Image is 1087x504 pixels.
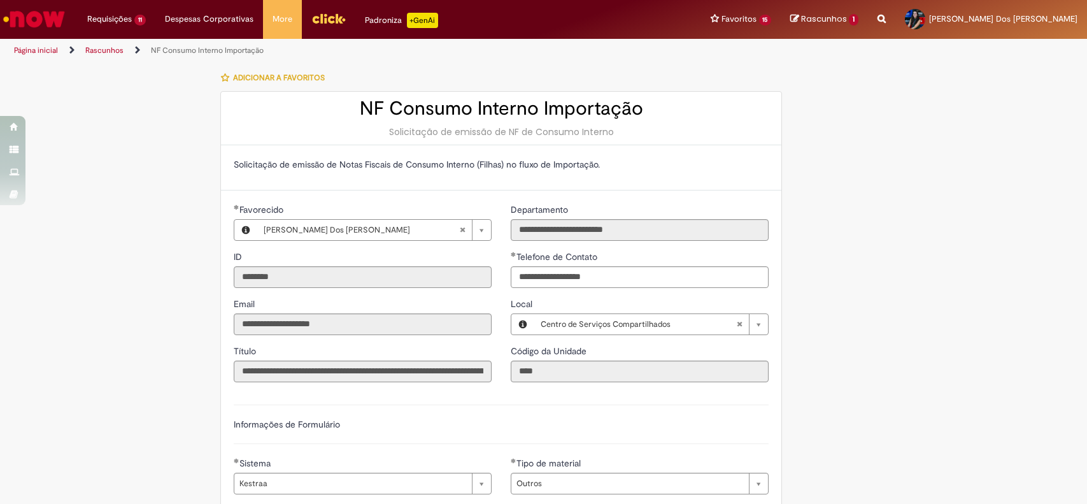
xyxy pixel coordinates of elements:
span: Somente leitura - Email [234,298,257,310]
span: More [273,13,292,25]
span: 1 [849,14,858,25]
p: Solicitação de emissão de Notas Fiscais de Consumo Interno (Filhas) no fluxo de Importação. [234,158,769,171]
span: Obrigatório Preenchido [234,205,239,210]
span: Adicionar a Favoritos [233,73,325,83]
label: Somente leitura - Email [234,298,257,310]
span: Despesas Corporativas [165,13,253,25]
label: Somente leitura - ID [234,250,245,263]
span: 15 [759,15,772,25]
span: Centro de Serviços Compartilhados [541,314,736,335]
label: Informações de Formulário [234,419,340,430]
span: Outros [516,473,742,494]
button: Favorecido, Visualizar este registro Mariana Modesto Dos Santos [234,220,257,240]
a: [PERSON_NAME] Dos [PERSON_NAME]Limpar campo Favorecido [257,220,491,240]
input: Departamento [511,219,769,241]
img: ServiceNow [1,6,67,32]
input: Código da Unidade [511,361,769,382]
input: Telefone de Contato [511,266,769,288]
input: Email [234,313,492,335]
span: Sistema [239,457,273,469]
span: Obrigatório Preenchido [234,458,239,463]
span: Somente leitura - Departamento [511,204,571,215]
abbr: Limpar campo Local [730,314,749,335]
div: Solicitação de emissão de NF de Consumo Interno [234,126,769,138]
div: Padroniza [365,13,438,28]
input: ID [234,266,492,288]
span: 11 [134,15,146,25]
span: Somente leitura - ID [234,251,245,263]
span: Favoritos [721,13,757,25]
span: [PERSON_NAME] Dos [PERSON_NAME] [929,13,1077,24]
ul: Trilhas de página [10,39,715,62]
a: Página inicial [14,45,58,55]
span: Requisições [87,13,132,25]
input: Título [234,361,492,382]
span: Kestraa [239,473,465,494]
span: Obrigatório Preenchido [511,252,516,257]
label: Somente leitura - Departamento [511,203,571,216]
p: +GenAi [407,13,438,28]
span: [PERSON_NAME] Dos [PERSON_NAME] [264,220,459,240]
span: Obrigatório Preenchido [511,458,516,463]
button: Local, Visualizar este registro Centro de Serviços Compartilhados [511,314,534,335]
abbr: Limpar campo Favorecido [453,220,472,240]
a: NF Consumo Interno Importação [151,45,264,55]
a: Rascunhos [790,13,858,25]
a: Centro de Serviços CompartilhadosLimpar campo Local [534,314,768,335]
a: Rascunhos [85,45,124,55]
span: Local [511,298,535,310]
label: Somente leitura - Título [234,345,259,357]
span: Tipo de material [516,457,583,469]
h2: NF Consumo Interno Importação [234,98,769,119]
label: Somente leitura - Código da Unidade [511,345,589,357]
span: Rascunhos [801,13,847,25]
span: Necessários - Favorecido [239,204,286,215]
span: Telefone de Contato [516,251,600,263]
img: click_logo_yellow_360x200.png [311,9,346,28]
button: Adicionar a Favoritos [220,64,332,91]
